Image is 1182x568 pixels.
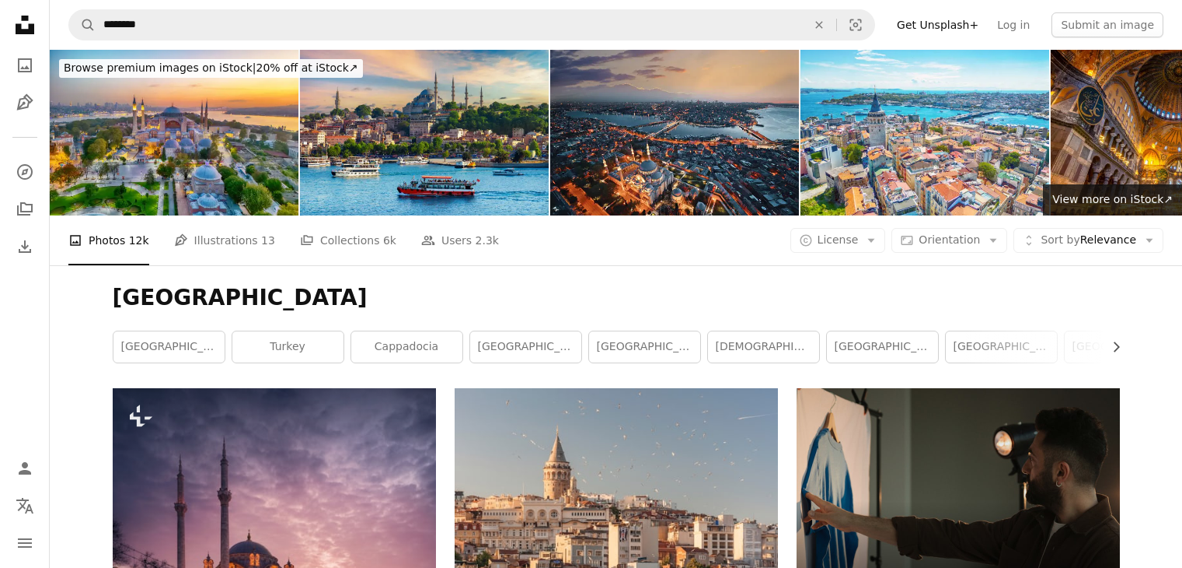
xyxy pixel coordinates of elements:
span: Browse premium images on iStock | [64,61,256,74]
span: 13 [261,232,275,249]
a: Collections 6k [300,216,396,265]
a: Users 2.3k [421,216,499,265]
button: Search Unsplash [69,10,96,40]
a: Illustrations 13 [174,216,275,265]
button: Sort byRelevance [1013,228,1163,253]
button: Menu [9,528,40,559]
a: Browse premium images on iStock|20% off at iStock↗ [50,50,372,87]
span: License [818,233,859,246]
button: Clear [802,10,836,40]
a: aerial view of buildings and flying birds [455,489,778,503]
img: Hagia Sophia in Istanbul [50,50,298,216]
a: Download History [9,231,40,262]
a: [GEOGRAPHIC_DATA] [946,331,1057,363]
a: turkey [232,331,343,363]
img: Galata Tower in Istanbul [800,50,1049,216]
button: Language [9,490,40,521]
button: Visual search [837,10,874,40]
span: Sort by [1041,233,1079,246]
span: View more on iStock ↗ [1052,193,1173,205]
a: [GEOGRAPHIC_DATA] [1065,331,1176,363]
button: Orientation [891,228,1007,253]
span: Relevance [1041,233,1136,248]
span: 2.3k [476,232,499,249]
a: Explore [9,156,40,188]
a: [GEOGRAPHIC_DATA] night [827,331,938,363]
div: 20% off at iStock ↗ [59,59,363,78]
button: Submit an image [1051,12,1163,37]
a: [GEOGRAPHIC_DATA] [589,331,700,363]
img: istanbul night, sirkeci night [550,50,799,216]
span: 6k [383,232,396,249]
a: [DEMOGRAPHIC_DATA] [708,331,819,363]
a: [GEOGRAPHIC_DATA] [113,331,225,363]
a: Log in / Sign up [9,453,40,484]
button: License [790,228,886,253]
h1: [GEOGRAPHIC_DATA] [113,284,1120,312]
a: Collections [9,194,40,225]
a: Log in [988,12,1039,37]
span: Orientation [919,233,980,246]
a: cappadocia [351,331,462,363]
a: View more on iStock↗ [1043,184,1182,216]
a: Illustrations [9,87,40,118]
img: Touristic sightseeing ships in istanbul city, Turkey. [300,50,549,216]
a: [GEOGRAPHIC_DATA] [470,331,581,363]
button: scroll list to the right [1102,331,1120,363]
form: Find visuals sitewide [68,9,875,40]
a: Photos [9,50,40,81]
a: Get Unsplash+ [887,12,988,37]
